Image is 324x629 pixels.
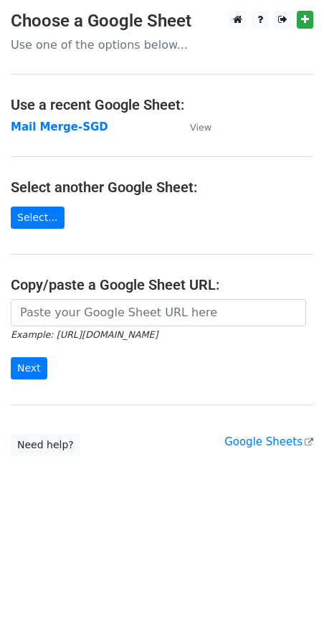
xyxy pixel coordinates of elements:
small: Example: [URL][DOMAIN_NAME] [11,329,158,340]
a: Mail Merge-SGD [11,120,108,133]
h4: Copy/paste a Google Sheet URL: [11,276,313,293]
h4: Use a recent Google Sheet: [11,96,313,113]
h3: Choose a Google Sheet [11,11,313,32]
a: Google Sheets [224,435,313,448]
input: Next [11,357,47,379]
p: Use one of the options below... [11,37,313,52]
h4: Select another Google Sheet: [11,179,313,196]
a: View [176,120,211,133]
input: Paste your Google Sheet URL here [11,299,306,326]
a: Need help? [11,434,80,456]
small: View [190,122,211,133]
a: Select... [11,207,65,229]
